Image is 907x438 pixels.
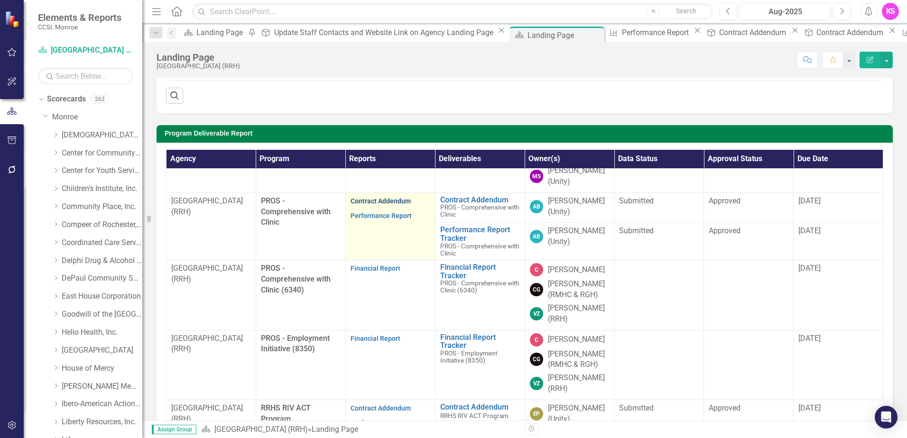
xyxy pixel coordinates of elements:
div: Landing Page [312,425,358,434]
a: [GEOGRAPHIC_DATA] [62,345,142,356]
span: PROS - Employment Initiative (8350) [261,334,330,354]
h3: Program Deliverable Report [165,130,888,137]
div: 262 [91,95,109,103]
td: Double-Click to Edit [525,223,614,260]
span: Submitted [619,226,654,235]
td: Double-Click to Edit [614,330,704,400]
td: Double-Click to Edit [614,260,704,330]
td: Double-Click to Edit Right Click for Context Menu [435,400,525,430]
span: Assign Group [152,425,196,434]
span: PROS - Comprehensive with Clinic [440,203,519,218]
span: PROS - Comprehensive with Clinic (6340) [440,279,519,294]
span: PROS - Comprehensive with Clinic [261,196,331,227]
div: Open Intercom Messenger [875,406,898,429]
div: CG [530,353,543,366]
input: Search ClearPoint... [192,3,713,20]
div: EP [530,407,543,420]
a: Performance Report (Monthly) [351,419,412,438]
a: [PERSON_NAME] Memorial Institute, Inc. [62,381,142,392]
a: Liberty Resources, Inc. [62,417,142,428]
a: Financial Report Tracker [440,333,520,350]
td: Double-Click to Edit [525,330,614,400]
span: Approved [709,226,740,235]
div: Update Staff Contacts and Website Link on Agency Landing Page [274,27,495,38]
div: VZ [530,377,543,390]
input: Search Below... [38,68,133,84]
a: Financial Report [351,335,400,342]
div: Aug-2025 [743,6,827,18]
td: Double-Click to Edit [794,330,883,400]
a: Compeer of Rochester, Inc. [62,219,142,230]
div: [PERSON_NAME] (Unity) [548,403,610,425]
a: House of Mercy [62,363,142,374]
a: Performance Report Tracker [440,226,520,242]
div: CG [530,283,543,296]
a: Scorecards [47,94,86,105]
span: Submitted [619,403,654,412]
a: Children's Institute, Inc. [62,183,142,194]
a: Landing Page [181,27,246,38]
div: » [201,424,518,435]
a: Delphi Drug & Alcohol Council [62,255,142,266]
p: [GEOGRAPHIC_DATA] (RRH) [171,403,251,425]
div: Landing Page [196,27,246,38]
td: Double-Click to Edit [794,223,883,260]
span: Submitted [619,196,654,205]
a: Performance Report [351,212,412,219]
span: [DATE] [798,334,821,343]
span: [DATE] [798,403,821,412]
div: VZ [530,307,543,320]
a: [DEMOGRAPHIC_DATA] Charities Family & Community Services [62,130,142,141]
span: [DATE] [798,264,821,273]
div: [GEOGRAPHIC_DATA] (RRH) [157,63,240,70]
div: [PERSON_NAME] (RMHC & RGH) [548,349,610,371]
td: Double-Click to Edit [345,330,435,400]
td: Double-Click to Edit [525,260,614,330]
div: Contract Addendum [816,27,886,38]
td: Double-Click to Edit Right Click for Context Menu [435,330,525,400]
td: Double-Click to Edit [704,330,794,400]
div: [PERSON_NAME] [548,265,605,275]
a: Coordinated Care Services Inc. [62,237,142,248]
a: Update Staff Contacts and Website Link on Agency Landing Page [258,27,495,38]
a: DePaul Community Services, lnc. [62,273,142,284]
td: Double-Click to Edit [525,192,614,223]
div: [PERSON_NAME] (RRH) [548,373,610,394]
td: Double-Click to Edit [794,192,883,223]
td: Double-Click to Edit [614,400,704,430]
span: PROS - Comprehensive with Clinic (6340) [261,264,331,294]
a: Contract Addendum [351,404,411,412]
div: KS [882,3,899,20]
a: East House Corporation [62,291,142,302]
button: Search [663,5,710,18]
div: Landing Page [528,29,602,41]
div: [PERSON_NAME] (RRH) [548,303,610,325]
div: C [530,263,543,276]
span: Search [676,7,696,15]
a: Contract Addendum [351,197,411,205]
td: Double-Click to Edit [794,400,883,430]
a: Center for Community Alternatives [62,148,142,159]
p: [GEOGRAPHIC_DATA] (RRH) [171,333,251,355]
img: ClearPoint Strategy [5,10,21,27]
span: RRHS RIV ACT Program [440,412,509,420]
div: AB [530,230,543,243]
td: Double-Click to Edit [704,223,794,260]
a: Monroe [52,112,142,123]
td: Double-Click to Edit Right Click for Context Menu [435,192,525,223]
td: Double-Click to Edit Right Click for Context Menu [435,260,525,330]
a: [GEOGRAPHIC_DATA] (RRH) [38,45,133,56]
td: Double-Click to Edit [345,260,435,330]
a: Contract Addendum [440,196,520,204]
button: Aug-2025 [740,3,831,20]
span: [DATE] [798,226,821,235]
td: Double-Click to Edit [614,192,704,223]
a: Goodwill of the [GEOGRAPHIC_DATA] [62,309,142,320]
p: [GEOGRAPHIC_DATA] (RRH) [171,263,251,285]
div: Performance Report [622,27,692,38]
td: Double-Click to Edit [167,330,256,400]
span: Approved [709,196,740,205]
div: [PERSON_NAME] (RMHC & RGH) [548,279,610,301]
td: Double-Click to Edit [614,223,704,260]
td: Double-Click to Edit [525,400,614,430]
